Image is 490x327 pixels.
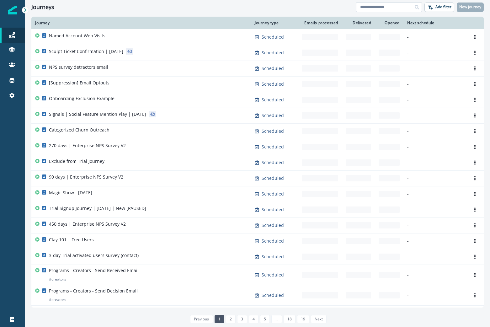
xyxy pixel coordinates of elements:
[262,175,284,181] p: Scheduled
[407,97,462,103] p: -
[31,61,484,76] a: NPS survey detractors emailScheduled--Options
[49,158,104,164] p: Exclude from Trial Journey
[470,158,480,167] button: Options
[407,50,462,56] p: -
[31,285,484,305] a: Programs - Creators - Send Decision Email#creatorsScheduled--Options
[49,297,66,303] p: # creators
[31,305,484,321] a: Manual Attribution RejectedScheduled--Options
[49,142,126,149] p: 270 days | Enterprise NPS Survey V2
[407,34,462,40] p: -
[297,315,309,323] a: Page 19
[31,45,484,61] a: Sculpt Ticket Confirmation | [DATE]Scheduled--Options
[260,315,270,323] a: Page 5
[435,5,451,9] p: Add filter
[262,272,284,278] p: Scheduled
[311,315,327,323] a: Next page
[49,80,109,86] p: [Suppression] Email Optouts
[470,189,480,199] button: Options
[31,233,484,249] a: Clay 101 | Free UsersScheduled--Options
[262,34,284,40] p: Scheduled
[49,288,138,294] p: Programs - Creators - Send Decision Email
[31,4,54,11] h1: Journeys
[346,20,371,25] div: Delivered
[49,33,105,39] p: Named Account Web Visits
[470,174,480,183] button: Options
[407,238,462,244] p: -
[470,95,480,105] button: Options
[262,159,284,166] p: Scheduled
[49,127,109,133] p: Categorized Churn Outreach
[31,29,484,45] a: Named Account Web VisitsScheduled--Options
[407,81,462,87] p: -
[31,186,484,202] a: Magic Show - [DATE]Scheduled--Options
[31,265,484,285] a: Programs - Creators - Send Received Email#creatorsScheduled--Options
[31,249,484,265] a: 3-day Trial activated users survey (contact)Scheduled--Options
[31,76,484,92] a: [Suppression] Email OptoutsScheduled--Options
[457,3,484,12] button: New journey
[470,291,480,300] button: Options
[49,111,146,117] p: Signals | Social Feature Mention Play | [DATE]
[407,175,462,181] p: -
[262,206,284,213] p: Scheduled
[31,123,484,139] a: Categorized Churn OutreachScheduled--Options
[31,92,484,108] a: Onboarding Exclusion ExampleScheduled--Options
[470,32,480,42] button: Options
[262,222,284,228] p: Scheduled
[49,64,108,70] p: NPS survey detractors email
[470,205,480,214] button: Options
[470,236,480,246] button: Options
[262,128,284,134] p: Scheduled
[8,6,17,14] img: Inflection
[49,221,126,227] p: 450 days | Enterprise NPS Survey V2
[262,144,284,150] p: Scheduled
[262,292,284,298] p: Scheduled
[470,142,480,152] button: Options
[189,315,327,323] ul: Pagination
[407,20,462,25] div: Next schedule
[35,20,247,25] div: Journey
[31,170,484,186] a: 90 days | Enterprise NPS Survey V2Scheduled--Options
[459,5,481,9] p: New journey
[49,267,139,274] p: Programs - Creators - Send Received Email
[262,97,284,103] p: Scheduled
[470,270,480,280] button: Options
[470,221,480,230] button: Options
[49,48,123,55] p: Sculpt Ticket Confirmation | [DATE]
[407,254,462,260] p: -
[302,20,338,25] div: Emails processed
[262,50,284,56] p: Scheduled
[31,217,484,233] a: 450 days | Enterprise NPS Survey V2Scheduled--Options
[284,315,296,323] a: Page 18
[226,315,236,323] a: Page 2
[31,155,484,170] a: Exclude from Trial JourneyScheduled--Options
[407,222,462,228] p: -
[249,315,258,323] a: Page 4
[407,272,462,278] p: -
[49,276,66,282] p: # creators
[262,65,284,72] p: Scheduled
[49,95,115,102] p: Onboarding Exclusion Example
[262,112,284,119] p: Scheduled
[49,174,123,180] p: 90 days | Enterprise NPS Survey V2
[470,79,480,89] button: Options
[470,48,480,57] button: Options
[215,315,224,323] a: Page 1 is your current page
[271,315,282,323] a: Jump forward
[470,252,480,261] button: Options
[470,64,480,73] button: Options
[31,202,484,217] a: Trial Signup Journey | [DATE] | New [PAUSED]Scheduled--Options
[262,191,284,197] p: Scheduled
[379,20,400,25] div: Opened
[407,206,462,213] p: -
[470,126,480,136] button: Options
[407,191,462,197] p: -
[262,81,284,87] p: Scheduled
[255,20,294,25] div: Journey type
[407,112,462,119] p: -
[49,205,146,212] p: Trial Signup Journey | [DATE] | New [PAUSED]
[262,254,284,260] p: Scheduled
[49,237,94,243] p: Clay 101 | Free Users
[49,190,92,196] p: Magic Show - [DATE]
[262,238,284,244] p: Scheduled
[31,108,484,123] a: Signals | Social Feature Mention Play | [DATE]Scheduled--Options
